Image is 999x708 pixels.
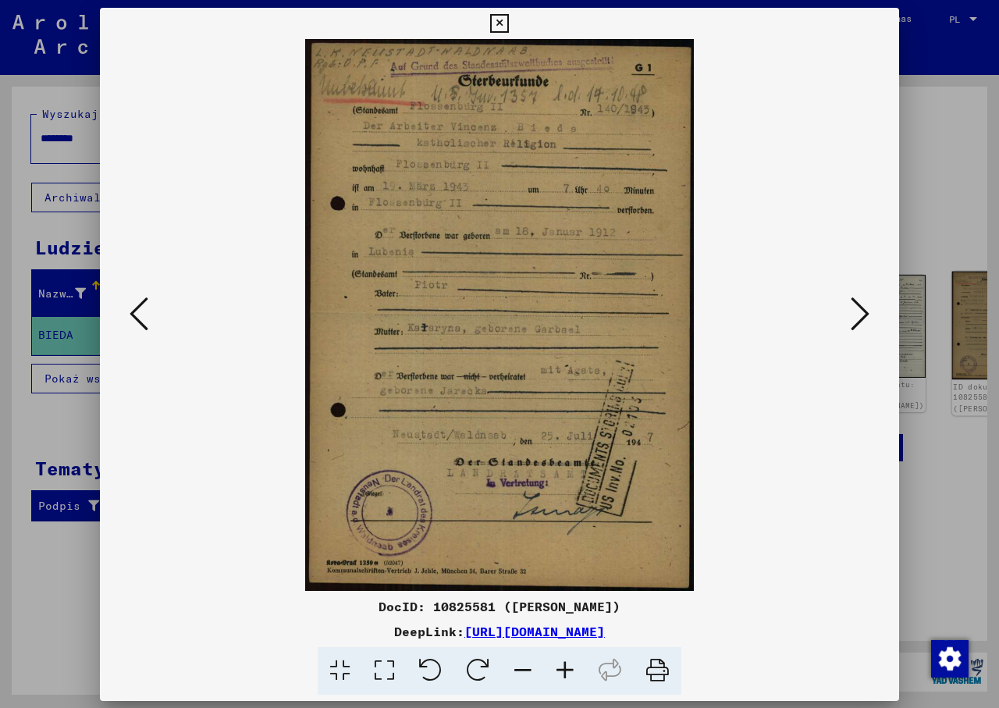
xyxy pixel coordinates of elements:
img: Zmiana zgody [931,640,969,678]
div: DeepLink: [100,622,899,641]
img: 001.jpg [153,39,846,591]
div: DocID: 10825581 ([PERSON_NAME]) [100,597,899,616]
div: Zmiana zgody [930,639,968,677]
a: [URL][DOMAIN_NAME] [464,624,605,639]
